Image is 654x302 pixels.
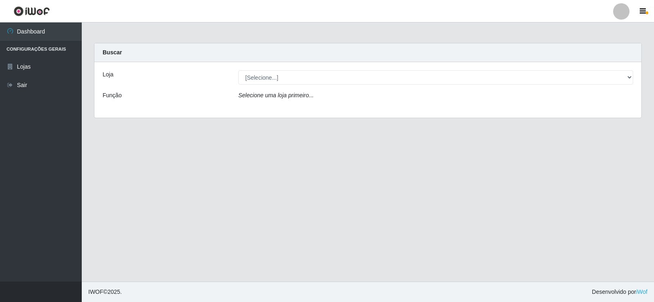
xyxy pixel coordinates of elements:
[103,49,122,56] strong: Buscar
[13,6,50,16] img: CoreUI Logo
[238,92,314,98] i: Selecione uma loja primeiro...
[592,288,647,296] span: Desenvolvido por
[88,289,103,295] span: IWOF
[103,91,122,100] label: Função
[88,288,122,296] span: © 2025 .
[103,70,113,79] label: Loja
[636,289,647,295] a: iWof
